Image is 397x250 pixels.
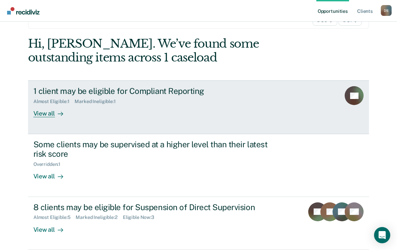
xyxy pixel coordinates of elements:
div: 8 clients may be eligible for Suspension of Direct Supervision [33,202,270,212]
div: Some clients may be supervised at a higher level than their latest risk score [33,140,270,159]
div: View all [33,104,71,118]
div: Almost Eligible : 1 [33,99,75,104]
img: Recidiviz [7,7,39,15]
div: View all [33,167,71,180]
div: View all [33,220,71,233]
div: Hi, [PERSON_NAME]. We’ve found some outstanding items across 1 caseload [28,37,301,65]
div: Almost Eligible : 5 [33,215,76,220]
div: Open Intercom Messenger [374,227,390,243]
a: 1 client may be eligible for Compliant ReportingAlmost Eligible:1Marked Ineligible:1View all [28,80,369,134]
button: Profile dropdown button [381,5,392,16]
div: D S [381,5,392,16]
div: Overridden : 1 [33,161,66,167]
a: 8 clients may be eligible for Suspension of Direct SupervisionAlmost Eligible:5Marked Ineligible:... [28,197,369,250]
div: 1 client may be eligible for Compliant Reporting [33,86,270,96]
div: Eligible Now : 3 [123,215,160,220]
div: Marked Ineligible : 2 [76,215,123,220]
div: Marked Ineligible : 1 [75,99,121,104]
a: Some clients may be supervised at a higher level than their latest risk scoreOverridden:1View all [28,134,369,197]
